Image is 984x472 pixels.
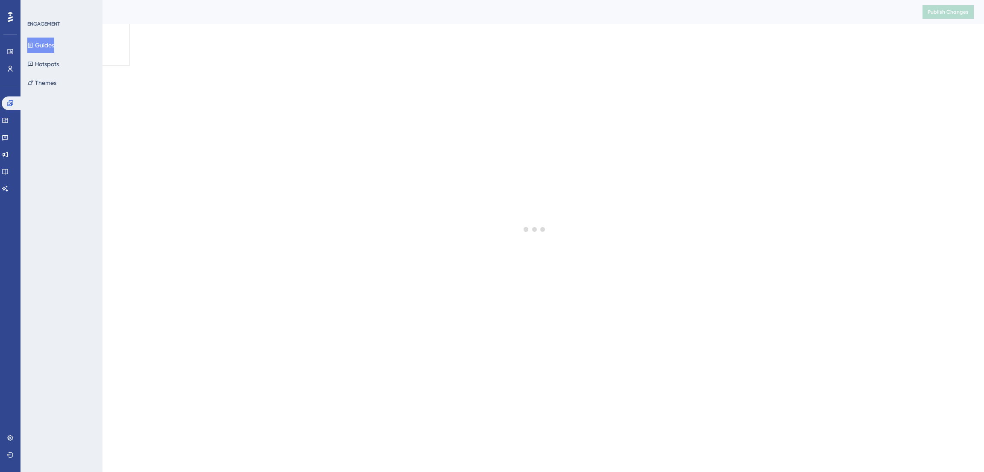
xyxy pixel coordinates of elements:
[928,9,969,15] span: Publish Changes
[27,38,54,53] button: Guides
[27,75,56,90] button: Themes
[27,20,60,27] div: ENGAGEMENT
[922,5,974,19] button: Publish Changes
[27,56,59,72] button: Hotspots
